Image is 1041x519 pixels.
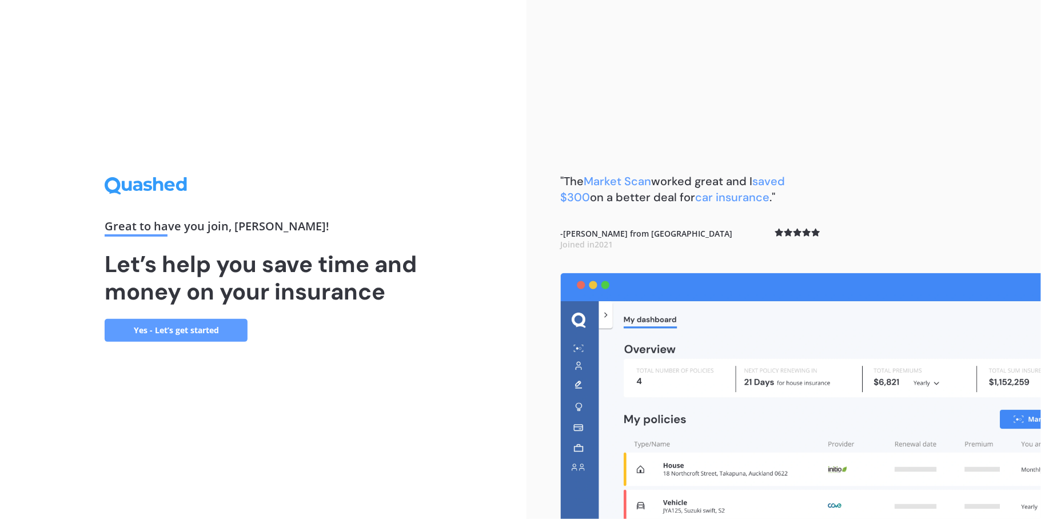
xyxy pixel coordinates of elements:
[696,190,770,205] span: car insurance
[584,174,652,189] span: Market Scan
[105,319,248,342] a: Yes - Let’s get started
[561,228,733,250] b: - [PERSON_NAME] from [GEOGRAPHIC_DATA]
[105,250,421,305] h1: Let’s help you save time and money on your insurance
[561,174,785,205] b: "The worked great and I on a better deal for ."
[105,221,421,237] div: Great to have you join , [PERSON_NAME] !
[561,239,613,250] span: Joined in 2021
[561,174,785,205] span: saved $300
